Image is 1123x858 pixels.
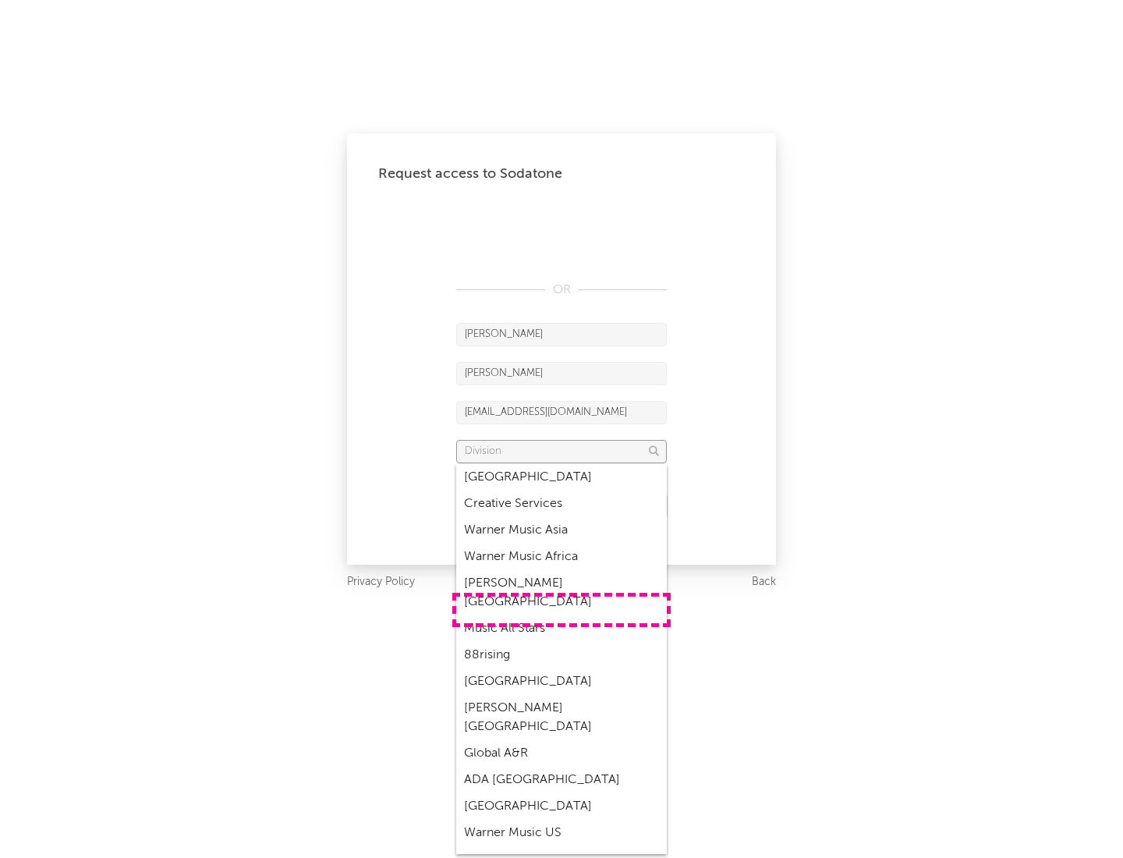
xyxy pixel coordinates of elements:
[456,767,667,793] div: ADA [GEOGRAPHIC_DATA]
[347,573,415,592] a: Privacy Policy
[378,165,745,183] div: Request access to Sodatone
[456,544,667,570] div: Warner Music Africa
[752,573,776,592] a: Back
[456,668,667,695] div: [GEOGRAPHIC_DATA]
[456,362,667,385] input: Last Name
[456,615,667,642] div: Music All Stars
[456,281,667,300] div: OR
[456,440,667,463] input: Division
[456,642,667,668] div: 88rising
[456,793,667,820] div: [GEOGRAPHIC_DATA]
[456,464,667,491] div: [GEOGRAPHIC_DATA]
[456,820,667,846] div: Warner Music US
[456,517,667,544] div: Warner Music Asia
[456,570,667,615] div: [PERSON_NAME] [GEOGRAPHIC_DATA]
[456,740,667,767] div: Global A&R
[456,401,667,424] input: Email
[456,323,667,346] input: First Name
[456,695,667,740] div: [PERSON_NAME] [GEOGRAPHIC_DATA]
[456,491,667,517] div: Creative Services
